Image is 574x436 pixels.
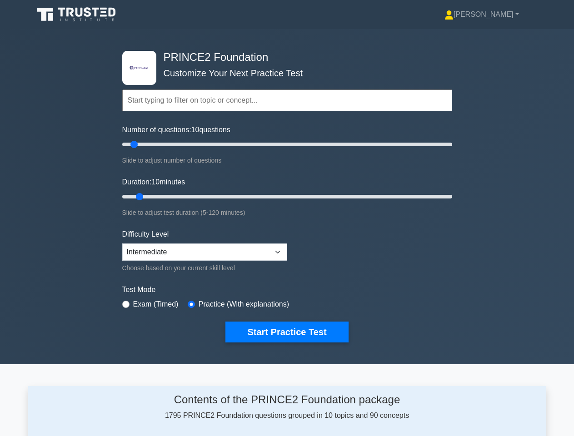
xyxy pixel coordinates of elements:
label: Duration: minutes [122,177,185,188]
div: 1795 PRINCE2 Foundation questions grouped in 10 topics and 90 concepts [104,393,470,421]
input: Start typing to filter on topic or concept... [122,89,452,111]
span: 10 [191,126,200,134]
label: Test Mode [122,284,452,295]
label: Difficulty Level [122,229,169,240]
h4: PRINCE2 Foundation [160,51,408,64]
a: [PERSON_NAME] [423,5,541,24]
div: Choose based on your current skill level [122,263,287,273]
h4: Contents of the PRINCE2 Foundation package [104,393,470,406]
div: Slide to adjust number of questions [122,155,452,166]
div: Slide to adjust test duration (5-120 minutes) [122,207,452,218]
label: Number of questions: questions [122,124,230,135]
label: Exam (Timed) [133,299,179,310]
label: Practice (With explanations) [199,299,289,310]
span: 10 [151,178,160,186]
button: Start Practice Test [225,322,348,342]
